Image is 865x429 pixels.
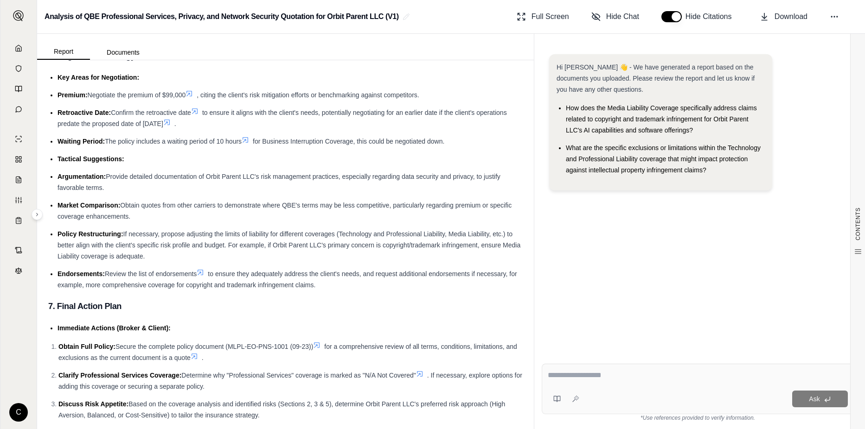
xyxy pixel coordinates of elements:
span: for Business Interruption Coverage, this could be negotiated down. [253,138,444,145]
span: Full Screen [532,11,569,22]
a: Claim Coverage [6,170,31,189]
a: Single Policy [6,130,31,148]
a: Coverage Table [6,211,31,230]
a: Prompt Library [6,80,31,98]
span: Waiting Period: [58,138,105,145]
span: Argumentation: [58,173,106,180]
a: Contract Analysis [6,241,31,259]
div: *Use references provided to verify information. [542,414,854,422]
button: Download [756,7,811,26]
img: Expand sidebar [13,10,24,21]
span: Policy Restructuring: [58,230,123,238]
span: to ensure they adequately address the client's needs, and request additional endorsements if nece... [58,270,517,289]
span: Discuss Risk Appetite: [58,400,128,408]
span: How does the Media Liability Coverage specifically address claims related to copyright and tradem... [566,104,757,134]
span: to ensure it aligns with the client's needs, potentially negotiating for an earlier date if the c... [58,109,507,127]
button: Full Screen [513,7,573,26]
span: Based on the coverage analysis and identified risks (Sections 2, 3 & 5), determine Orbit Parent L... [58,400,505,419]
span: If necessary, propose adjusting the limits of liability for different coverages (Technology and P... [58,230,520,260]
div: C [9,403,28,422]
button: Expand sidebar [32,209,43,220]
span: . [174,120,176,127]
button: Expand sidebar [9,6,28,25]
span: Key Areas for Negotiation: [58,74,139,81]
span: The policy includes a waiting period of 10 hours [105,138,242,145]
span: Obtain Full Policy: [58,343,115,350]
span: Market Comparison: [58,202,120,209]
span: CONTENTS [854,208,862,240]
span: Provide detailed documentation of Orbit Parent LLC's risk management practices, especially regard... [58,173,500,191]
span: Secure the complete policy document (MLPL-EO-PNS-1001 (09-23)) [115,343,313,350]
span: Confirm the retroactive date [111,109,191,116]
span: Hi [PERSON_NAME] 👋 - We have generated a report based on the documents you uploaded. Please revie... [557,63,755,93]
span: , citing the client's risk mitigation efforts or benchmarking against competitors. [197,91,419,99]
span: Obtain quotes from other carriers to demonstrate where QBE's terms may be less competitive, parti... [58,202,512,220]
span: Retroactive Date: [58,109,111,116]
span: Download [775,11,807,22]
span: . [202,354,204,361]
span: Clarify Professional Services Coverage: [58,372,181,379]
a: Policy Comparisons [6,150,31,169]
h2: Analysis of QBE Professional Services, Privacy, and Network Security Quotation for Orbit Parent L... [45,8,399,25]
span: Hide Citations [686,11,737,22]
span: Negotiate the premium of $99,000 [88,91,186,99]
a: Custom Report [6,191,31,209]
span: Tactical Suggestions: [58,155,124,163]
a: Chat [6,100,31,119]
h3: 7. Final Action Plan [48,298,523,315]
button: Hide Chat [588,7,643,26]
span: Premium: [58,91,88,99]
button: Report [37,44,90,60]
span: Review the list of endorsements [105,270,197,278]
a: Documents Vault [6,59,31,78]
button: Ask [792,391,848,407]
a: Home [6,39,31,57]
a: Legal Search Engine [6,261,31,280]
button: Documents [90,45,156,60]
span: Hide Chat [606,11,639,22]
span: What are the specific exclusions or limitations within the Technology and Professional Liability ... [566,144,761,174]
span: Determine why "Professional Services" coverage is marked as "N/A Not Covered" [181,372,416,379]
span: Immediate Actions (Broker & Client): [58,324,171,332]
span: . If necessary, explore options for adding this coverage or securing a separate policy. [58,372,522,390]
span: Ask [809,395,820,403]
span: Endorsements: [58,270,105,278]
span: for a comprehensive review of all terms, conditions, limitations, and exclusions as the current d... [58,343,517,361]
